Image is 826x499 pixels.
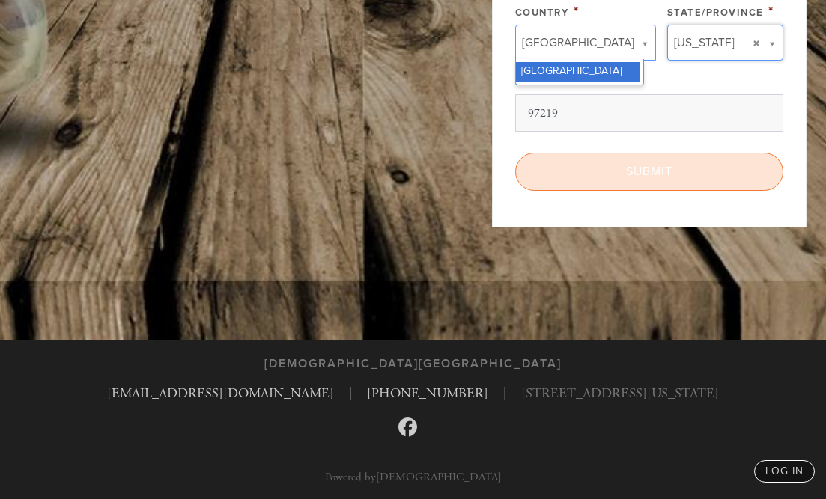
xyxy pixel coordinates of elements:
[107,385,334,402] a: [EMAIL_ADDRESS][DOMAIN_NAME]
[667,7,764,19] label: State/Province
[349,383,352,403] span: |
[325,471,502,483] p: Powered by
[674,33,735,52] span: [US_STATE]
[754,460,815,483] a: log in
[515,25,656,61] a: [GEOGRAPHIC_DATA]
[521,383,719,403] span: [STREET_ADDRESS][US_STATE]
[503,383,506,403] span: |
[768,3,774,19] span: This field is required.
[574,3,580,19] span: This field is required.
[516,62,640,82] div: [GEOGRAPHIC_DATA]
[515,153,783,190] input: Submit
[367,385,488,402] a: [PHONE_NUMBER]
[522,33,634,52] span: [GEOGRAPHIC_DATA]
[264,357,562,371] h3: [DEMOGRAPHIC_DATA][GEOGRAPHIC_DATA]
[515,7,569,19] label: Country
[376,470,502,484] a: [DEMOGRAPHIC_DATA]
[667,25,783,61] a: [US_STATE]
